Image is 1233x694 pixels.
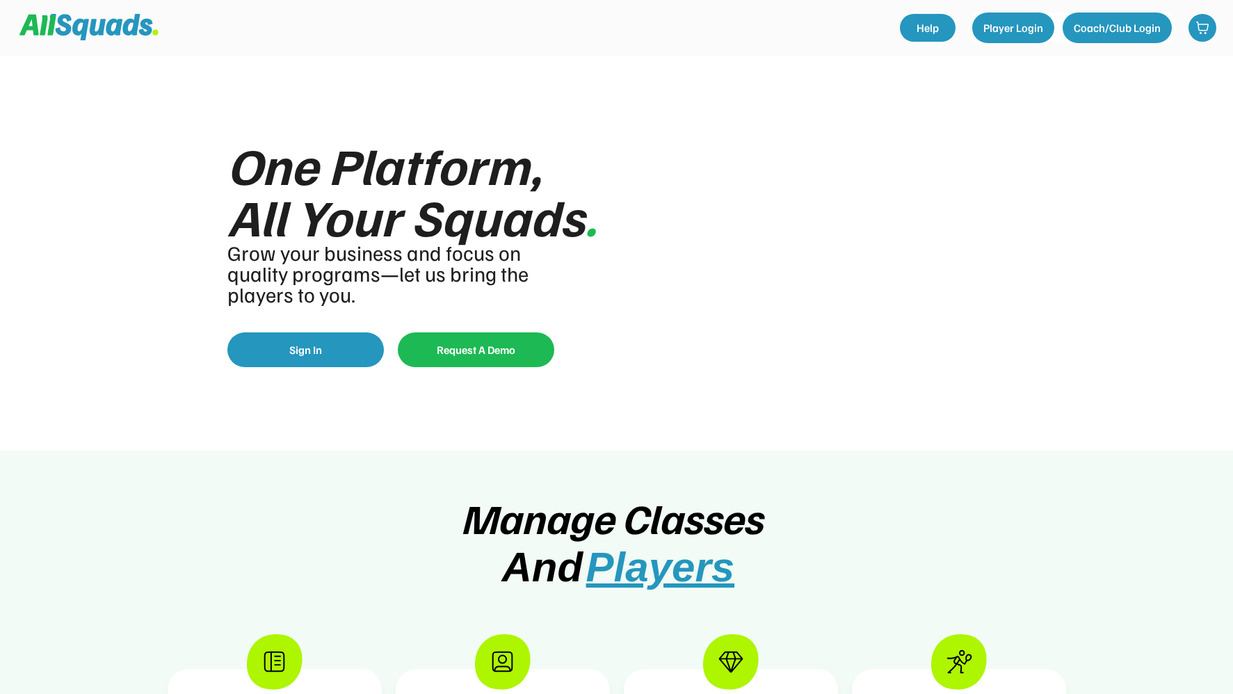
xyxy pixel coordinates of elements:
[703,634,759,690] img: Group%201376156055%20copy%202.svg
[247,634,303,690] img: Group%201376156055.svg
[475,634,531,690] img: Group%201376156055%20copy.svg
[460,491,762,544] span: Manage Classes
[502,544,583,590] span: And
[584,184,597,248] font: .
[900,14,956,42] a: Help
[931,634,987,690] img: Group%201376156055%20copy%203.svg
[227,332,384,367] button: Sign In
[586,544,735,590] span: Players
[227,139,603,242] div: One Platform, All Your Squads
[398,332,554,367] button: Request A Demo
[1195,21,1209,35] img: shopping-cart-01%20%281%29.svg
[19,14,159,40] img: Squad%20Logo.svg
[227,242,544,305] div: Grow your business and focus on quality programs—let us bring the players to you.
[645,90,1006,416] img: yH5BAEAAAAALAAAAAABAAEAAAIBRAA7
[972,13,1054,43] button: Player Login
[1063,13,1172,43] button: Coach/Club Login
